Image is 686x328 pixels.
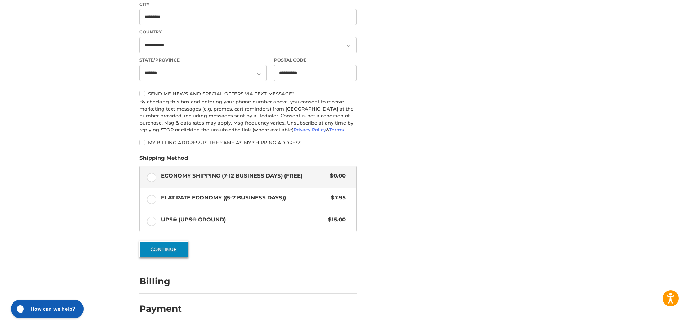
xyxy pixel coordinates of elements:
label: City [139,1,357,8]
span: UPS® (UPS® Ground) [161,216,325,224]
label: Postal Code [274,57,357,63]
label: Country [139,29,357,35]
span: Economy Shipping (7-12 Business Days) (Free) [161,172,327,180]
span: $7.95 [327,194,346,202]
legend: Shipping Method [139,154,188,166]
h2: Payment [139,303,182,314]
label: State/Province [139,57,267,63]
button: Continue [139,241,188,257]
h2: Billing [139,276,181,287]
span: Flat Rate Economy ((5-7 Business Days)) [161,194,328,202]
label: My billing address is the same as my shipping address. [139,140,357,145]
span: $15.00 [324,216,346,224]
iframe: Gorgias live chat messenger [7,297,86,321]
div: By checking this box and entering your phone number above, you consent to receive marketing text ... [139,98,357,134]
span: $0.00 [326,172,346,180]
a: Terms [329,127,344,132]
a: Privacy Policy [293,127,326,132]
label: Send me news and special offers via text message* [139,91,357,96]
